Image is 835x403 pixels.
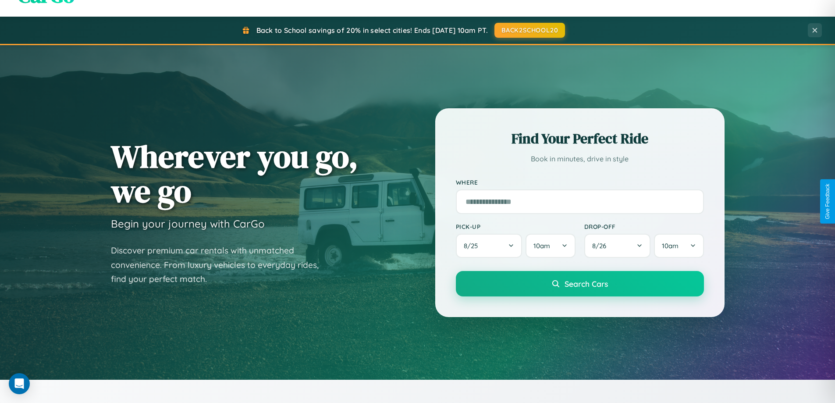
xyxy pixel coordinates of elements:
button: BACK2SCHOOL20 [494,23,565,38]
label: Where [456,178,704,186]
div: Open Intercom Messenger [9,373,30,394]
h1: Wherever you go, we go [111,139,358,208]
h2: Find Your Perfect Ride [456,129,704,148]
div: Give Feedback [824,184,831,219]
button: 8/26 [584,234,651,258]
button: 8/25 [456,234,522,258]
button: Search Cars [456,271,704,296]
span: Search Cars [565,279,608,289]
button: 10am [526,234,575,258]
span: Back to School savings of 20% in select cities! Ends [DATE] 10am PT. [256,26,488,35]
span: 8 / 25 [464,242,482,250]
span: 10am [533,242,550,250]
label: Pick-up [456,223,576,230]
h3: Begin your journey with CarGo [111,217,265,230]
span: 10am [662,242,679,250]
button: 10am [654,234,704,258]
span: 8 / 26 [592,242,611,250]
p: Book in minutes, drive in style [456,153,704,165]
p: Discover premium car rentals with unmatched convenience. From luxury vehicles to everyday rides, ... [111,243,330,286]
label: Drop-off [584,223,704,230]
